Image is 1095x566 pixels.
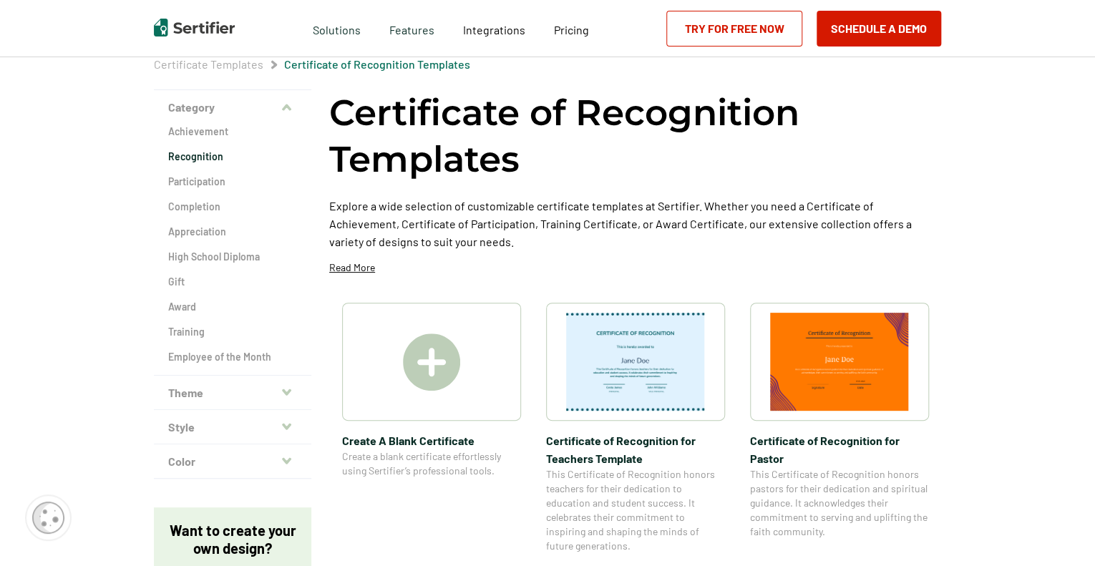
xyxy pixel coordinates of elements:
[403,333,460,391] img: Create A Blank Certificate
[313,19,361,37] span: Solutions
[154,19,235,36] img: Sertifier | Digital Credentialing Platform
[154,410,311,444] button: Style
[554,23,589,36] span: Pricing
[168,225,297,239] a: Appreciation
[168,175,297,189] a: Participation
[666,11,802,47] a: Try for Free Now
[168,325,297,339] a: Training
[154,90,311,125] button: Category
[168,275,297,289] a: Gift
[329,197,941,250] p: Explore a wide selection of customizable certificate templates at Sertifier. Whether you need a C...
[554,19,589,37] a: Pricing
[284,57,470,71] a: Certificate of Recognition Templates
[546,431,725,467] span: Certificate of Recognition for Teachers Template
[1023,497,1095,566] iframe: Chat Widget
[154,57,263,72] span: Certificate Templates
[168,150,297,164] a: Recognition
[546,467,725,553] span: This Certificate of Recognition honors teachers for their dedication to education and student suc...
[168,350,297,364] a: Employee of the Month
[342,449,521,478] span: Create a blank certificate effortlessly using Sertifier’s professional tools.
[750,467,929,539] span: This Certificate of Recognition honors pastors for their dedication and spiritual guidance. It ac...
[329,89,941,182] h1: Certificate of Recognition Templates
[154,125,311,376] div: Category
[154,57,263,71] a: Certificate Templates
[168,250,297,264] a: High School Diploma
[750,303,929,553] a: Certificate of Recognition for PastorCertificate of Recognition for PastorThis Certificate of Rec...
[546,303,725,553] a: Certificate of Recognition for Teachers TemplateCertificate of Recognition for Teachers TemplateT...
[329,260,375,275] p: Read More
[389,19,434,37] span: Features
[168,125,297,139] a: Achievement
[463,23,525,36] span: Integrations
[463,19,525,37] a: Integrations
[168,200,297,214] a: Completion
[154,57,470,72] div: Breadcrumb
[154,444,311,479] button: Color
[168,522,297,557] p: Want to create your own design?
[770,313,909,411] img: Certificate of Recognition for Pastor
[750,431,929,467] span: Certificate of Recognition for Pastor
[817,11,941,47] button: Schedule a Demo
[168,300,297,314] a: Award
[284,57,470,72] span: Certificate of Recognition Templates
[154,376,311,410] button: Theme
[342,431,521,449] span: Create A Blank Certificate
[32,502,64,534] img: Cookie Popup Icon
[566,313,705,411] img: Certificate of Recognition for Teachers Template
